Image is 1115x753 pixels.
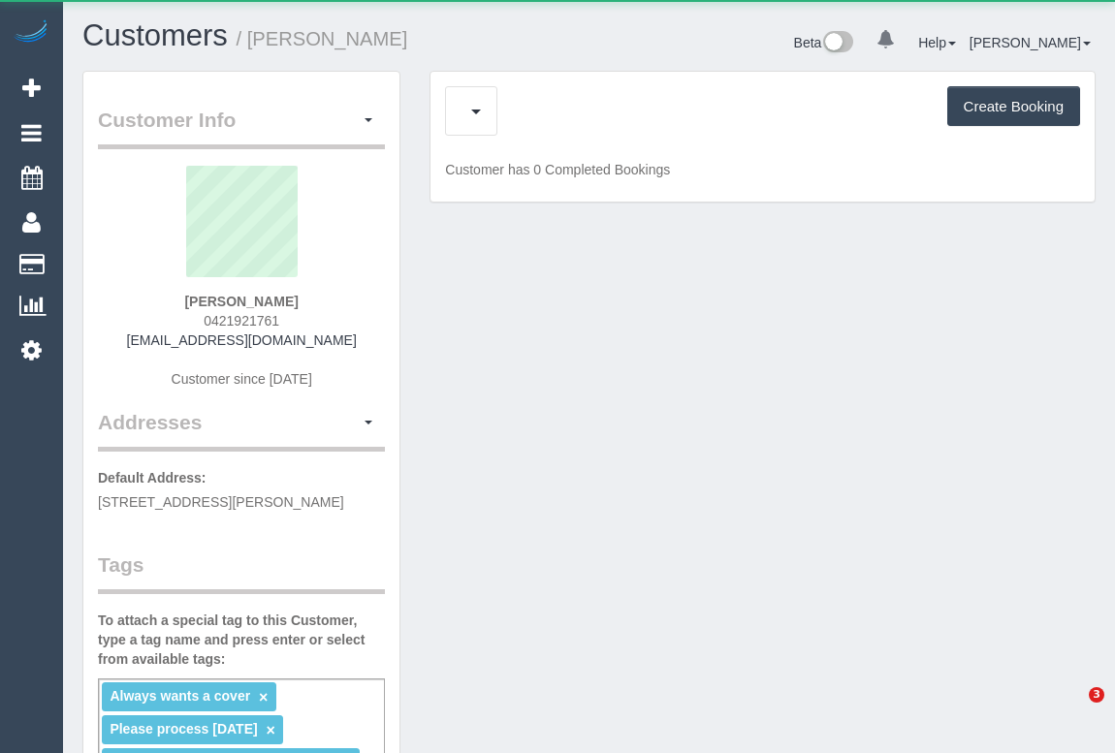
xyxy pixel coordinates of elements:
a: × [267,722,275,738]
a: Help [918,35,956,50]
span: 0421921761 [204,313,279,329]
strong: [PERSON_NAME] [184,294,298,309]
a: [PERSON_NAME] [970,35,1091,50]
legend: Customer Info [98,106,385,149]
span: 3 [1089,687,1104,703]
span: Customer since [DATE] [172,371,312,387]
img: New interface [821,31,853,56]
label: Default Address: [98,468,207,487]
a: × [259,689,268,706]
a: Customers [82,18,228,52]
span: [STREET_ADDRESS][PERSON_NAME] [98,494,344,510]
legend: Tags [98,550,385,594]
span: Always wants a cover [110,688,250,704]
span: Please process [DATE] [110,721,257,737]
a: [EMAIL_ADDRESS][DOMAIN_NAME] [127,332,357,348]
button: Create Booking [947,86,1080,127]
label: To attach a special tag to this Customer, type a tag name and press enter or select from availabl... [98,611,385,669]
iframe: Intercom live chat [1049,687,1096,734]
a: Beta [794,35,854,50]
img: Automaid Logo [12,19,50,47]
p: Customer has 0 Completed Bookings [445,160,1080,179]
small: / [PERSON_NAME] [237,28,408,49]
